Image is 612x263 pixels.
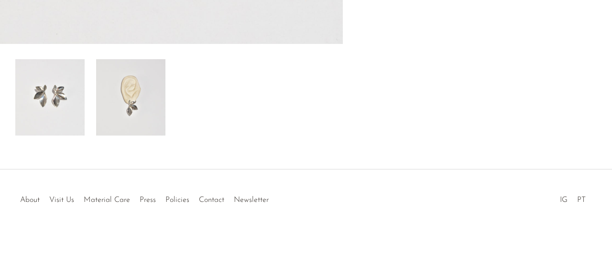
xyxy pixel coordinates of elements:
a: Material Care [84,196,130,204]
a: Contact [199,196,224,204]
a: Visit Us [49,196,74,204]
a: Press [140,196,156,204]
a: About [20,196,40,204]
img: Silver Leaf Earrings [15,59,85,136]
ul: Social Medias [555,189,590,207]
a: IG [560,196,568,204]
img: Silver Leaf Earrings [96,59,165,136]
ul: Quick links [15,189,273,207]
a: Policies [165,196,189,204]
a: PT [577,196,586,204]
